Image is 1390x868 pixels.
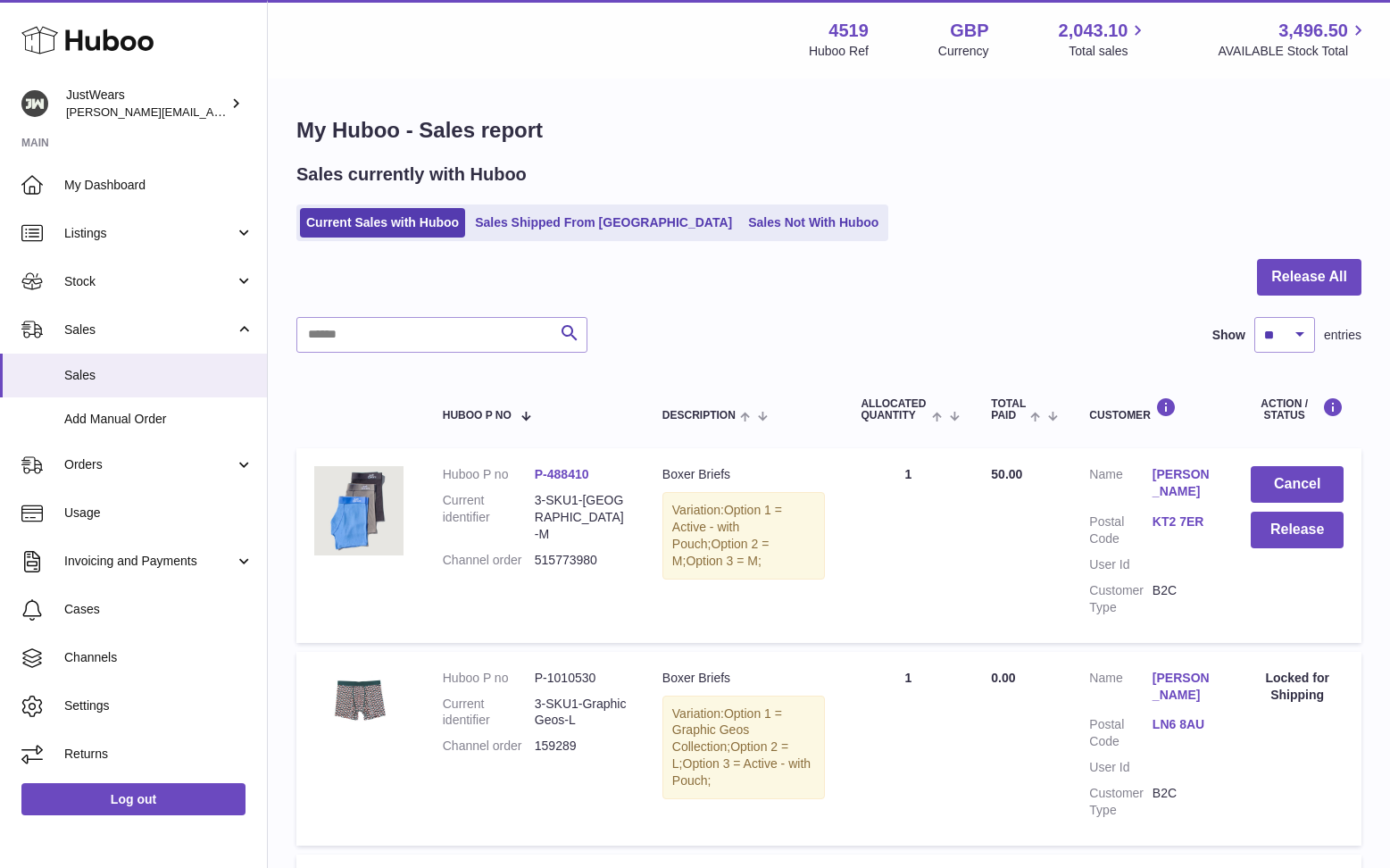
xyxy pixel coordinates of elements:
[64,367,254,384] span: Sales
[861,398,928,421] span: ALLOCATED Quantity
[1089,466,1153,505] dt: Name
[662,670,826,687] div: Boxer Briefs
[843,448,973,642] td: 1
[672,739,788,771] span: Option 2 = L;
[662,466,826,483] div: Boxer Briefs
[64,505,254,522] span: Usage
[672,503,782,551] span: Option 1 = Active - with Pouch;
[535,670,627,687] dd: P-1010530
[1089,556,1153,573] dt: User Id
[843,652,973,846] td: 1
[1257,259,1361,296] button: Release All
[686,554,761,568] span: Option 3 = M;
[1218,19,1369,60] a: 3,496.50 AVAILABLE Stock Total
[64,321,235,338] span: Sales
[443,552,535,569] dt: Channel order
[1089,716,1153,750] dt: Postal Code
[535,552,627,569] dd: 515773980
[535,696,627,730] dd: 3-SKU1-Graphic Geos-L
[314,466,404,555] img: 45191661908812.jpg
[1251,466,1344,503] button: Cancel
[535,738,627,755] dd: 159289
[672,537,770,568] span: Option 2 = M;
[1153,466,1216,500] a: [PERSON_NAME]
[1089,513,1153,547] dt: Postal Code
[535,492,627,543] dd: 3-SKU1-[GEOGRAPHIC_DATA]-M
[64,225,235,242] span: Listings
[828,19,869,43] strong: 4519
[21,783,246,815] a: Log out
[64,746,254,763] span: Returns
[443,410,512,421] span: Huboo P no
[1251,512,1344,548] button: Release
[672,756,811,788] span: Option 3 = Active - with Pouch;
[1089,759,1153,776] dt: User Id
[1153,716,1216,733] a: LN6 8AU
[662,492,826,580] div: Variation:
[66,104,358,119] span: [PERSON_NAME][EMAIL_ADDRESS][DOMAIN_NAME]
[64,601,254,618] span: Cases
[1218,43,1369,60] span: AVAILABLE Stock Total
[443,670,535,687] dt: Huboo P no
[742,208,885,238] a: Sales Not With Huboo
[938,43,989,60] div: Currency
[64,649,254,666] span: Channels
[1153,670,1216,704] a: [PERSON_NAME]
[1153,582,1216,616] dd: B2C
[672,706,782,755] span: Option 1 = Graphic Geos Collection;
[443,466,535,483] dt: Huboo P no
[1212,327,1245,344] label: Show
[64,456,235,473] span: Orders
[64,177,254,194] span: My Dashboard
[1251,397,1344,421] div: Action / Status
[991,671,1015,685] span: 0.00
[1153,513,1216,530] a: KT2 7ER
[443,738,535,755] dt: Channel order
[314,670,404,730] img: 45191726759714.JPG
[1251,670,1344,704] div: Locked for Shipping
[662,410,736,421] span: Description
[991,398,1026,421] span: Total paid
[950,19,988,43] strong: GBP
[1324,327,1361,344] span: entries
[300,208,465,238] a: Current Sales with Huboo
[296,116,1361,145] h1: My Huboo - Sales report
[64,553,235,570] span: Invoicing and Payments
[1059,19,1149,60] a: 2,043.10 Total sales
[64,411,254,428] span: Add Manual Order
[1069,43,1148,60] span: Total sales
[66,87,227,121] div: JustWears
[443,696,535,730] dt: Current identifier
[21,90,48,117] img: josh@just-wears.com
[991,467,1022,481] span: 50.00
[662,696,826,799] div: Variation:
[1278,19,1348,43] span: 3,496.50
[809,43,869,60] div: Huboo Ref
[64,273,235,290] span: Stock
[296,163,527,187] h2: Sales currently with Huboo
[1089,670,1153,708] dt: Name
[1089,397,1215,421] div: Customer
[469,208,738,238] a: Sales Shipped From [GEOGRAPHIC_DATA]
[1059,19,1128,43] span: 2,043.10
[64,697,254,714] span: Settings
[535,467,589,481] a: P-488410
[1153,785,1216,819] dd: B2C
[1089,582,1153,616] dt: Customer Type
[443,492,535,543] dt: Current identifier
[1089,785,1153,819] dt: Customer Type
